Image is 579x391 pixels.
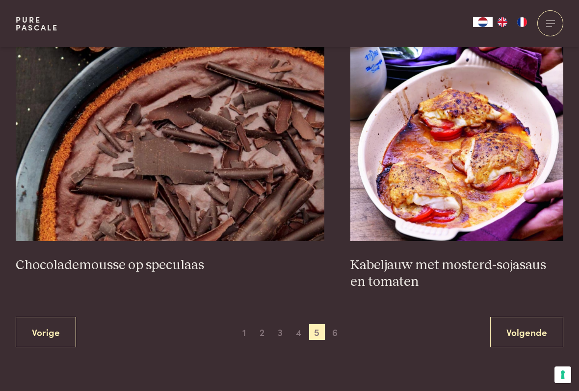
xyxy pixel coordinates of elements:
aside: Language selected: Nederlands [473,17,532,27]
a: NL [473,17,493,27]
div: Language [473,17,493,27]
a: FR [512,17,532,27]
button: Uw voorkeuren voor toestemming voor trackingtechnologieën [554,366,571,383]
span: 3 [272,324,288,340]
a: Kabeljauw met mosterd-sojasaus en tomaten Kabeljauw met mosterd-sojasaus en tomaten [350,45,563,291]
span: 5 [309,324,325,340]
h3: Kabeljauw met mosterd-sojasaus en tomaten [350,257,563,291]
a: Vorige [16,317,76,348]
a: Chocolademousse op speculaas Chocolademousse op speculaas [16,45,324,274]
span: 4 [291,324,307,340]
span: 6 [327,324,343,340]
a: EN [493,17,512,27]
ul: Language list [493,17,532,27]
img: Chocolademousse op speculaas [16,45,324,241]
span: 2 [254,324,270,340]
img: Kabeljauw met mosterd-sojasaus en tomaten [350,45,563,241]
a: PurePascale [16,16,58,31]
span: 1 [236,324,252,340]
a: Volgende [490,317,563,348]
h3: Chocolademousse op speculaas [16,257,324,274]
